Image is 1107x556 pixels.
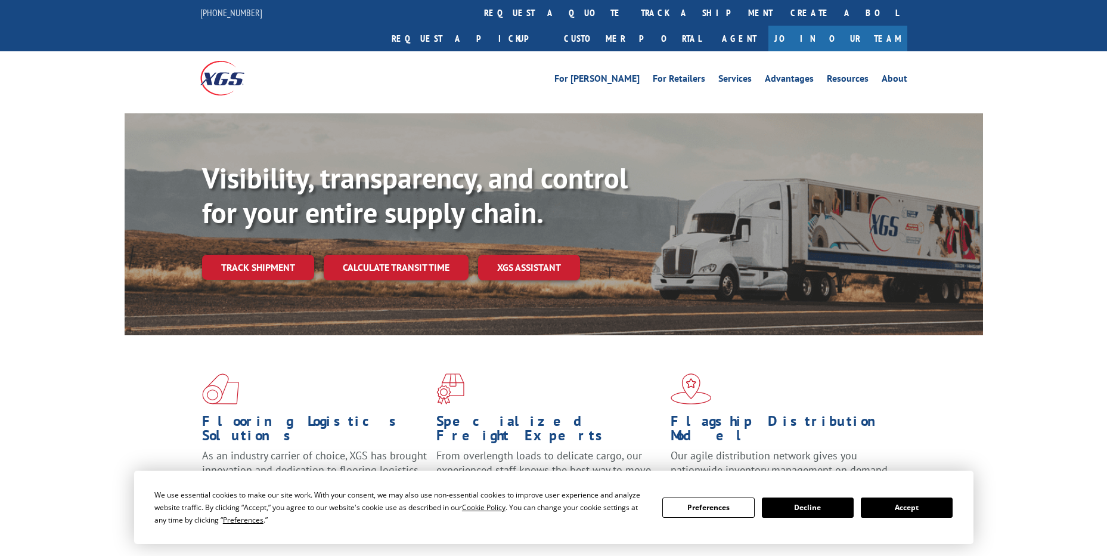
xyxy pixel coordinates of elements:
[383,26,555,51] a: Request a pickup
[134,471,973,544] div: Cookie Consent Prompt
[765,74,814,87] a: Advantages
[436,449,662,502] p: From overlength loads to delicate cargo, our experienced staff knows the best way to move your fr...
[478,255,580,280] a: XGS ASSISTANT
[555,26,710,51] a: Customer Portal
[718,74,752,87] a: Services
[554,74,640,87] a: For [PERSON_NAME]
[671,373,712,404] img: xgs-icon-flagship-distribution-model-red
[768,26,907,51] a: Join Our Team
[202,255,314,280] a: Track shipment
[710,26,768,51] a: Agent
[671,449,890,477] span: Our agile distribution network gives you nationwide inventory management on demand.
[462,502,506,512] span: Cookie Policy
[653,74,705,87] a: For Retailers
[436,414,662,449] h1: Specialized Freight Experts
[662,498,754,518] button: Preferences
[154,489,648,526] div: We use essential cookies to make our site work. With your consent, we may also use non-essential ...
[671,414,896,449] h1: Flagship Distribution Model
[436,373,464,404] img: xgs-icon-focused-on-flooring-red
[324,255,469,280] a: Calculate transit time
[861,498,953,518] button: Accept
[223,515,263,525] span: Preferences
[882,74,907,87] a: About
[202,159,628,231] b: Visibility, transparency, and control for your entire supply chain.
[202,449,427,491] span: As an industry carrier of choice, XGS has brought innovation and dedication to flooring logistics...
[762,498,854,518] button: Decline
[827,74,869,87] a: Resources
[202,414,427,449] h1: Flooring Logistics Solutions
[202,373,239,404] img: xgs-icon-total-supply-chain-intelligence-red
[200,7,262,18] a: [PHONE_NUMBER]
